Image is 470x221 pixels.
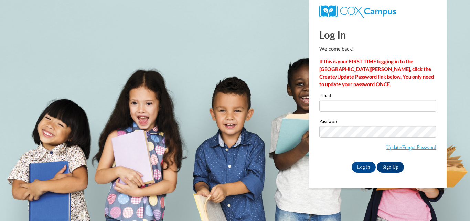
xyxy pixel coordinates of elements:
[319,8,396,14] a: COX Campus
[319,28,436,42] h1: Log In
[386,144,436,150] a: Update/Forgot Password
[319,59,434,87] strong: If this is your FIRST TIME logging in to the [GEOGRAPHIC_DATA][PERSON_NAME], click the Create/Upd...
[352,162,376,173] input: Log In
[377,162,404,173] a: Sign Up
[319,5,396,18] img: COX Campus
[319,119,436,126] label: Password
[319,93,436,100] label: Email
[319,45,436,53] p: Welcome back!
